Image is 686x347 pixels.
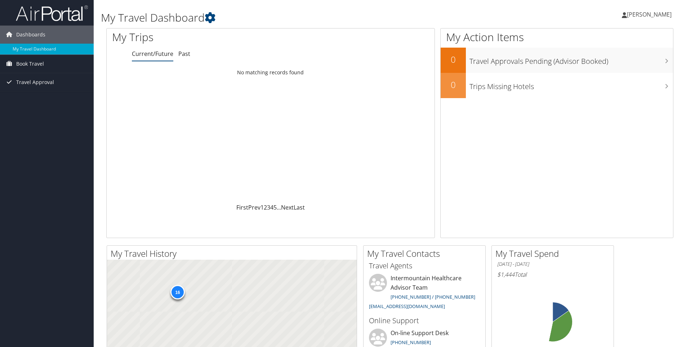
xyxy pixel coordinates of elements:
a: 1 [260,203,264,211]
a: [PERSON_NAME] [622,4,679,25]
h2: 0 [441,79,466,91]
h6: Total [497,271,608,278]
a: Current/Future [132,50,173,58]
h3: Travel Agents [369,261,480,271]
a: Past [178,50,190,58]
a: 4 [270,203,273,211]
td: No matching records found [107,66,435,79]
h3: Travel Approvals Pending (Advisor Booked) [469,53,673,66]
h6: [DATE] - [DATE] [497,261,608,268]
span: [PERSON_NAME] [627,10,672,18]
span: Dashboards [16,26,45,44]
h2: My Travel History [111,247,357,260]
a: [EMAIL_ADDRESS][DOMAIN_NAME] [369,303,445,309]
h2: 0 [441,53,466,66]
span: $1,444 [497,271,514,278]
a: 5 [273,203,277,211]
h1: My Travel Dashboard [101,10,486,25]
a: 3 [267,203,270,211]
h1: My Trips [112,30,293,45]
a: Next [281,203,294,211]
h2: My Travel Spend [495,247,614,260]
h3: Online Support [369,316,480,326]
span: Travel Approval [16,73,54,91]
a: 2 [264,203,267,211]
span: … [277,203,281,211]
a: 0Trips Missing Hotels [441,73,673,98]
span: Book Travel [16,55,44,73]
a: [PHONE_NUMBER] [391,339,431,346]
li: Intermountain Healthcare Advisor Team [365,274,484,312]
a: Prev [248,203,260,211]
a: 0Travel Approvals Pending (Advisor Booked) [441,48,673,73]
h3: Trips Missing Hotels [469,78,673,92]
h2: My Travel Contacts [367,247,485,260]
a: Last [294,203,305,211]
a: First [236,203,248,211]
h1: My Action Items [441,30,673,45]
div: 16 [170,285,185,299]
img: airportal-logo.png [16,5,88,22]
a: [PHONE_NUMBER] / [PHONE_NUMBER] [391,294,475,300]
